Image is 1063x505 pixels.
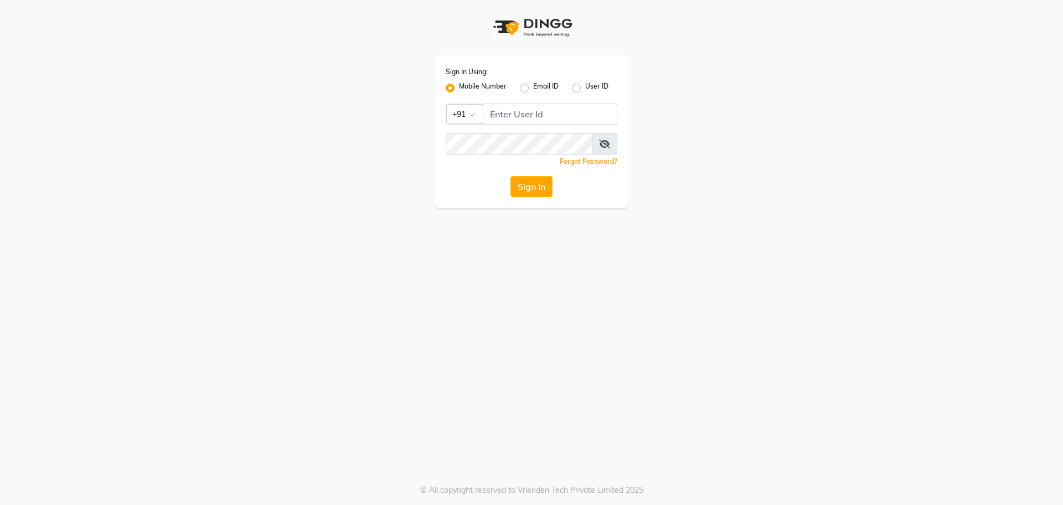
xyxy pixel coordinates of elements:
label: Sign In Using: [446,67,488,77]
a: Forgot Password? [560,157,617,166]
img: logo1.svg [487,11,576,44]
label: Email ID [533,81,559,95]
input: Username [483,104,617,125]
button: Sign In [510,176,553,197]
label: Mobile Number [459,81,507,95]
input: Username [446,133,592,154]
label: User ID [585,81,608,95]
